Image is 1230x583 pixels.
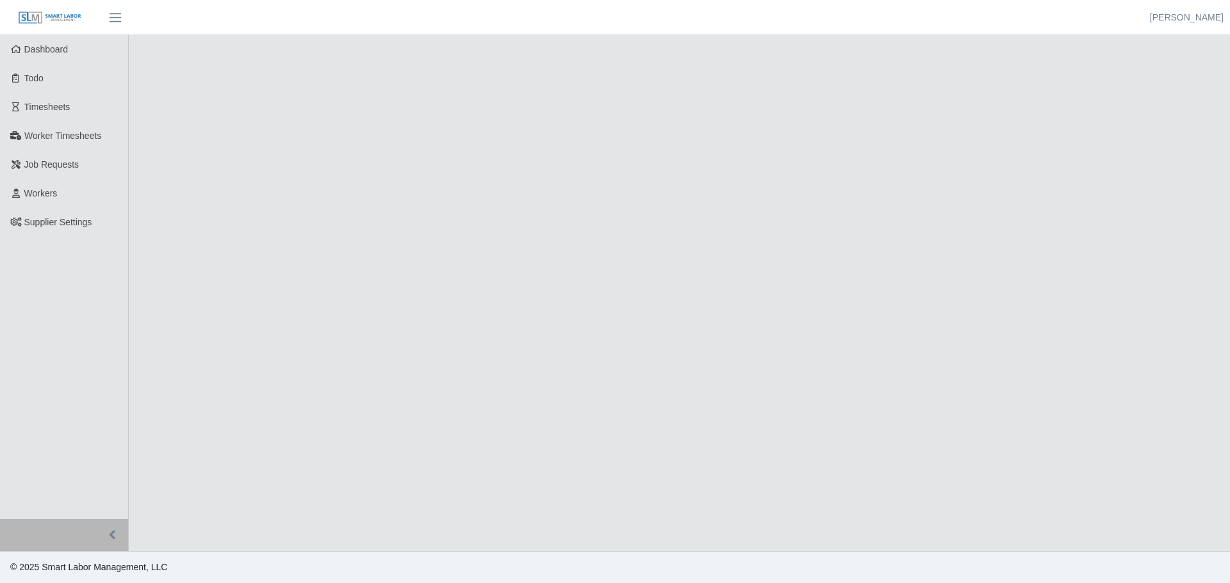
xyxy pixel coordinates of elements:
[24,73,44,83] span: Todo
[24,188,58,198] span: Workers
[24,217,92,227] span: Supplier Settings
[1150,11,1224,24] a: [PERSON_NAME]
[24,131,101,141] span: Worker Timesheets
[24,159,79,170] span: Job Requests
[18,11,82,25] img: SLM Logo
[10,562,167,572] span: © 2025 Smart Labor Management, LLC
[24,102,70,112] span: Timesheets
[24,44,69,54] span: Dashboard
